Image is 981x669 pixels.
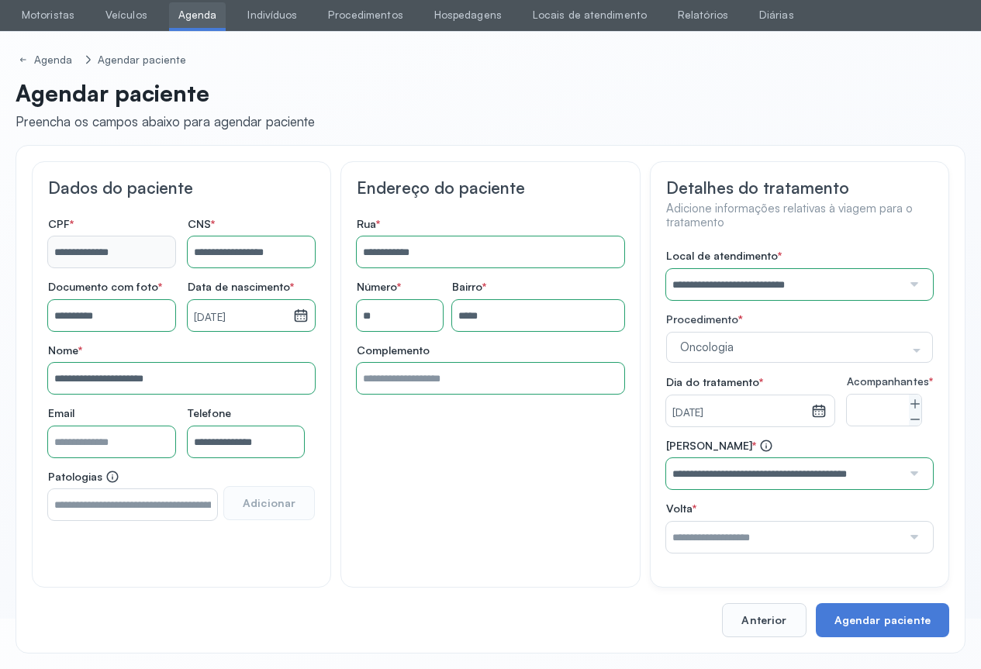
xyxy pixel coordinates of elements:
span: CNS [188,217,215,231]
span: [PERSON_NAME] [666,439,773,453]
span: Acompanhantes [847,375,933,388]
span: Data de nascimento [188,280,294,294]
span: Local de atendimento [666,249,782,263]
span: Oncologia [676,340,907,355]
span: Rua [357,217,380,231]
div: Agenda [34,53,76,67]
span: Telefone [188,406,231,420]
span: Procedimento [666,312,738,326]
small: [DATE] [194,310,287,326]
a: Agenda [16,50,79,70]
a: Agenda [169,2,226,28]
a: Locais de atendimento [523,2,656,28]
button: Agendar paciente [816,603,949,637]
a: Procedimentos [319,2,412,28]
span: Documento com foto [48,280,162,294]
h3: Dados do paciente [48,178,315,198]
span: Patologias [48,470,119,484]
div: Preencha os campos abaixo para agendar paciente [16,113,315,129]
a: Veículos [96,2,157,28]
span: Bairro [452,280,486,294]
button: Anterior [722,603,806,637]
h3: Endereço do paciente [357,178,623,198]
span: Complemento [357,343,430,357]
span: Dia do tratamento [666,375,763,389]
h3: Detalhes do tratamento [666,178,933,198]
a: Indivíduos [238,2,306,28]
small: [DATE] [672,405,806,421]
div: Agendar paciente [98,53,187,67]
span: CPF [48,217,74,231]
span: Volta [666,502,696,516]
p: Agendar paciente [16,79,315,107]
a: Diárias [750,2,803,28]
a: Relatórios [668,2,737,28]
span: Número [357,280,401,294]
button: Adicionar [223,486,315,520]
a: Agendar paciente [95,50,190,70]
h4: Adicione informações relativas à viagem para o tratamento [666,202,933,231]
span: Email [48,406,74,420]
a: Motoristas [12,2,84,28]
a: Hospedagens [425,2,511,28]
span: Nome [48,343,82,357]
